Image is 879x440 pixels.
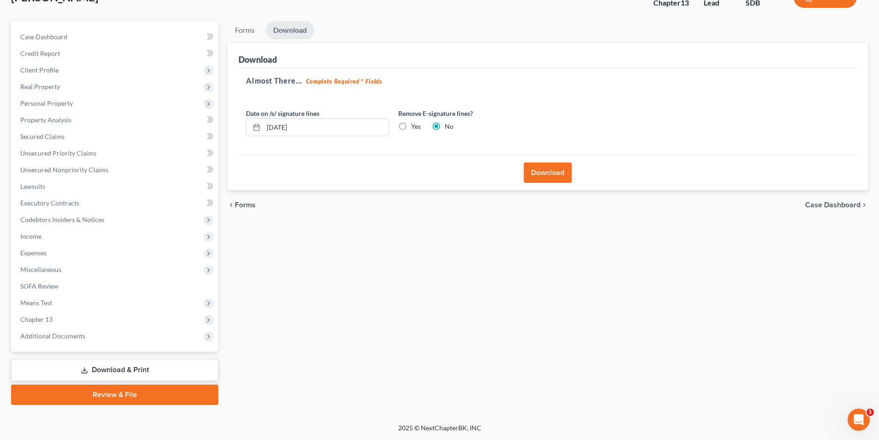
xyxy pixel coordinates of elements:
[20,299,52,307] span: Means Test
[20,265,61,273] span: Miscellaneous
[20,99,73,107] span: Personal Property
[13,29,218,45] a: Case Dashboard
[227,201,268,209] button: chevron_left Forms
[20,166,108,174] span: Unsecured Nonpriority Claims
[20,232,42,240] span: Income
[20,315,53,323] span: Chapter 13
[20,133,65,140] span: Secured Claims
[266,21,314,39] a: Download
[398,108,541,118] label: Remove E-signature lines?
[20,199,79,207] span: Executory Contracts
[20,33,67,41] span: Case Dashboard
[13,278,218,295] a: SOFA Review
[805,201,868,209] a: Case Dashboard chevron_right
[20,282,59,290] span: SOFA Review
[20,49,60,57] span: Credit Report
[306,78,382,85] strong: Complete Required * Fields
[867,409,874,416] span: 1
[20,66,59,74] span: Client Profile
[246,75,849,86] h5: Almost There...
[805,201,861,209] span: Case Dashboard
[13,145,218,162] a: Unsecured Priority Claims
[20,83,60,90] span: Real Property
[445,122,454,131] label: No
[227,21,262,39] a: Forms
[20,116,72,124] span: Property Analysis
[20,249,47,257] span: Expenses
[227,201,235,209] i: chevron_left
[524,163,572,183] button: Download
[20,182,45,190] span: Lawsuits
[246,108,319,118] label: Date on /s/ signature lines
[239,54,277,65] div: Download
[11,385,218,405] a: Review & File
[20,149,96,157] span: Unsecured Priority Claims
[848,409,870,431] iframe: Intercom live chat
[411,122,421,131] label: Yes
[177,423,703,440] div: 2025 © NextChapterBK, INC
[11,359,218,381] a: Download & Print
[20,216,104,223] span: Codebtors Insiders & Notices
[13,178,218,195] a: Lawsuits
[20,332,85,340] span: Additional Documents
[13,162,218,178] a: Unsecured Nonpriority Claims
[861,201,868,209] i: chevron_right
[235,201,256,209] span: Forms
[263,119,389,136] input: MM/DD/YYYY
[13,45,218,62] a: Credit Report
[13,128,218,145] a: Secured Claims
[13,112,218,128] a: Property Analysis
[13,195,218,211] a: Executory Contracts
